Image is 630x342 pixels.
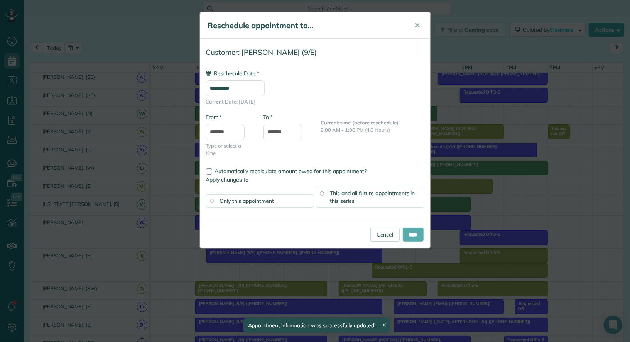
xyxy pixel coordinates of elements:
label: From [206,113,222,121]
span: Current Date: [DATE] [206,98,424,105]
label: Reschedule Date [206,70,259,77]
span: Automatically recalculate amount owed for this appointment? [215,168,367,175]
input: Only this appointment [210,199,214,203]
h4: Customer: [PERSON_NAME] (9/E) [206,48,424,56]
span: ✕ [415,21,421,30]
a: Cancel [370,228,400,242]
span: Type or select a time [206,142,252,157]
b: Current time (before reschedule) [321,119,399,126]
span: Only this appointment [220,197,274,204]
div: Appointment information was successfully updated! [243,318,390,333]
label: Apply changes to [206,176,424,184]
span: This and all future appointments in this series [330,190,415,204]
label: To [263,113,272,121]
h5: Reschedule appointment to... [208,20,404,31]
p: 9:00 AM - 1:00 PM (4.0 Hours) [321,126,424,134]
input: This and all future appointments in this series [320,191,324,195]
